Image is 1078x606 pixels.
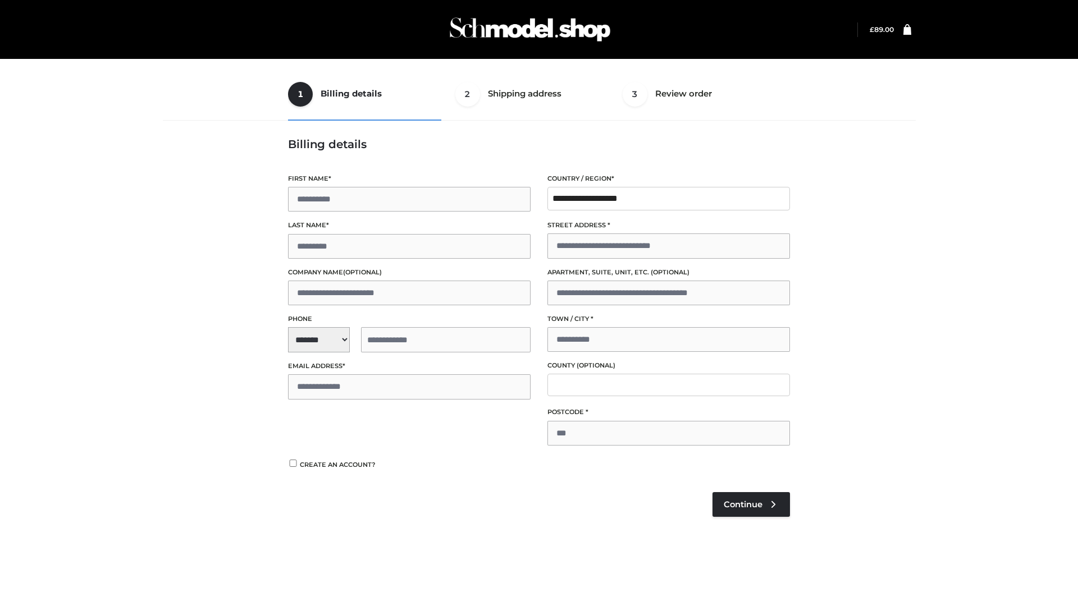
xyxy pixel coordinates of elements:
[288,173,531,184] label: First name
[288,314,531,324] label: Phone
[288,460,298,467] input: Create an account?
[547,173,790,184] label: Country / Region
[547,267,790,278] label: Apartment, suite, unit, etc.
[870,25,874,34] span: £
[712,492,790,517] a: Continue
[288,267,531,278] label: Company name
[547,360,790,371] label: County
[577,361,615,369] span: (optional)
[870,25,894,34] a: £89.00
[651,268,689,276] span: (optional)
[288,361,531,371] label: Email address
[547,220,790,231] label: Street address
[343,268,382,276] span: (optional)
[300,461,376,469] span: Create an account?
[724,499,762,509] span: Continue
[870,25,894,34] bdi: 89.00
[288,220,531,231] label: Last name
[288,137,790,151] h3: Billing details
[446,7,614,52] img: Schmodel Admin 964
[547,407,790,417] label: Postcode
[547,314,790,324] label: Town / City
